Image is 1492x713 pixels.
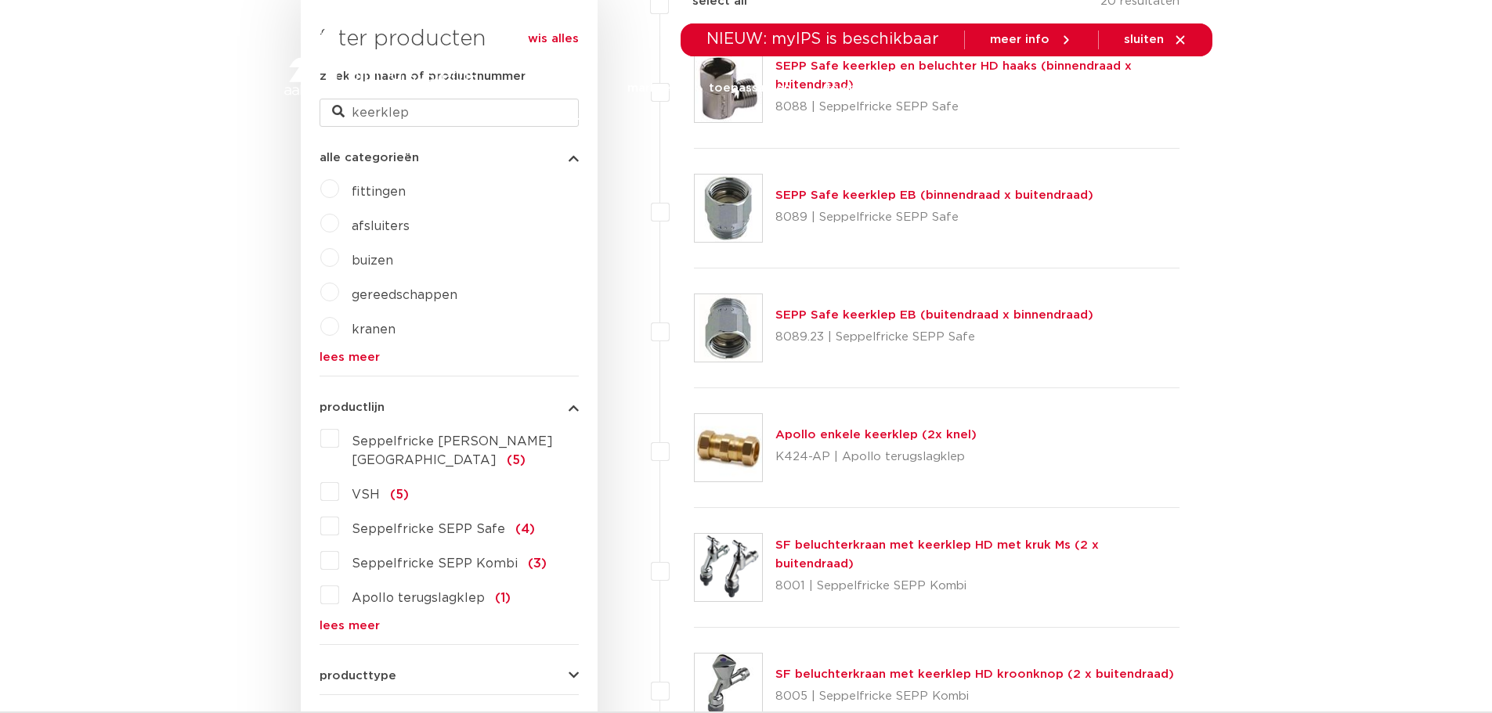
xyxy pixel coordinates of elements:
[320,670,396,682] span: producttype
[775,574,1180,599] p: 8001 | Seppelfricke SEPP Kombi
[320,351,579,363] a: lees meer
[352,185,406,198] a: fittingen
[352,592,485,604] span: Apollo terugslagklep
[822,56,889,120] a: downloads
[775,429,977,441] a: Apollo enkele keerklep (2x knel)
[390,488,409,501] span: (5)
[990,34,1049,45] span: meer info
[695,534,762,601] img: Thumbnail for SF beluchterkraan met keerklep HD met kruk Ms (2 x buitendraad)
[1124,34,1164,45] span: sluiten
[507,454,526,466] span: (5)
[706,31,939,47] span: NIEUW: myIPS is beschikbaar
[533,56,1056,120] nav: Menu
[695,294,762,362] img: Thumbnail for SEPP Safe keerklep EB (buitendraad x binnendraad)
[695,414,762,481] img: Thumbnail for Apollo enkele keerklep (2x knel)
[695,175,762,242] img: Thumbnail for SEPP Safe keerklep EB (binnendraad x buitendraad)
[352,557,518,570] span: Seppelfricke SEPP Kombi
[627,56,677,120] a: markten
[1002,56,1056,120] a: over ons
[775,445,977,470] p: K424-AP | Apollo terugslagklep
[775,189,1093,201] a: SEPP Safe keerklep EB (binnendraad x buitendraad)
[528,557,547,570] span: (3)
[709,56,791,120] a: toepassingen
[320,620,579,632] a: lees meer
[320,402,385,413] span: productlijn
[320,152,419,164] span: alle categorieën
[533,56,596,120] a: producten
[1134,56,1150,120] div: my IPS
[352,289,457,301] a: gereedschappen
[320,670,579,682] button: producttype
[775,325,1093,350] p: 8089.23 | Seppelfricke SEPP Safe
[352,488,380,501] span: VSH
[990,33,1073,47] a: meer info
[352,435,553,466] span: Seppelfricke [PERSON_NAME][GEOGRAPHIC_DATA]
[352,323,396,336] a: kranen
[320,402,579,413] button: productlijn
[775,539,1099,570] a: SF beluchterkraan met keerklep HD met kruk Ms (2 x buitendraad)
[775,205,1093,230] p: 8089 | Seppelfricke SEPP Safe
[775,309,1093,321] a: SEPP Safe keerklep EB (buitendraad x binnendraad)
[775,668,1174,680] a: SF beluchterkraan met keerklep HD kroonknop (2 x buitendraad)
[495,592,511,604] span: (1)
[352,254,393,267] a: buizen
[515,523,535,535] span: (4)
[352,220,410,232] a: afsluiters
[352,523,505,535] span: Seppelfricke SEPP Safe
[920,56,970,120] a: services
[775,684,1174,709] p: 8005 | Seppelfricke SEPP Kombi
[320,152,579,164] button: alle categorieën
[1124,33,1187,47] a: sluiten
